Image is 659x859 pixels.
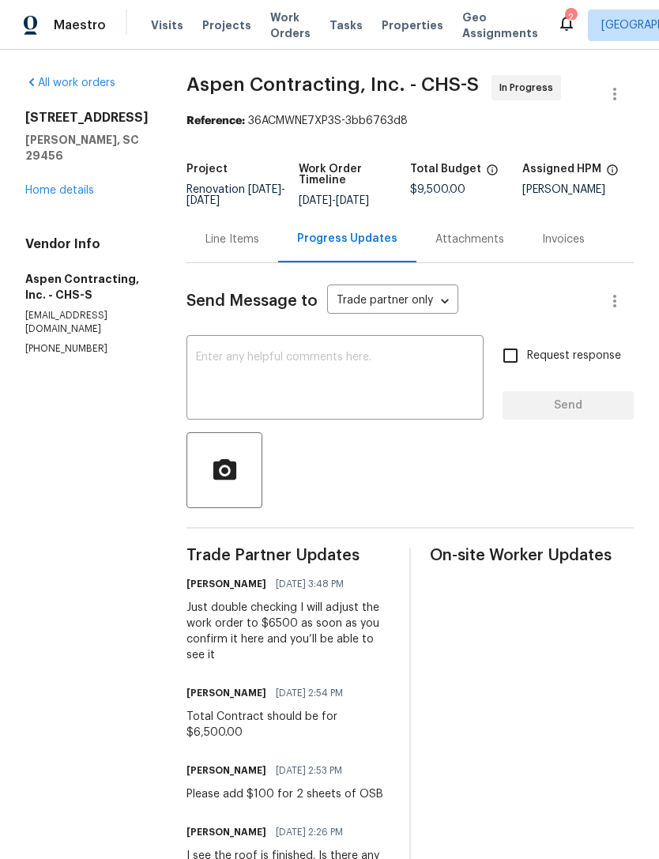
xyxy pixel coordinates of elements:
h5: [PERSON_NAME], SC 29456 [25,132,149,164]
span: - [299,195,369,206]
b: Reference: [186,115,245,126]
p: [PHONE_NUMBER] [25,342,149,356]
span: Request response [527,348,621,364]
div: Progress Updates [297,231,397,247]
span: Aspen Contracting, Inc. - CHS-S [186,75,479,94]
div: 36ACMWNE7XP3S-3bb6763d8 [186,113,634,129]
span: Projects [202,17,251,33]
span: [DATE] 2:53 PM [276,763,342,778]
div: Invoices [542,232,585,247]
h6: [PERSON_NAME] [186,685,266,701]
span: $9,500.00 [410,184,465,195]
h2: [STREET_ADDRESS] [25,110,149,126]
span: [DATE] 3:48 PM [276,576,344,592]
span: Visits [151,17,183,33]
h6: [PERSON_NAME] [186,824,266,840]
span: [DATE] [248,184,281,195]
span: In Progress [499,80,559,96]
span: [DATE] [186,195,220,206]
div: Total Contract should be for $6,500.00 [186,709,390,740]
span: The hpm assigned to this work order. [606,164,619,184]
span: The total cost of line items that have been proposed by Opendoor. This sum includes line items th... [486,164,499,184]
div: Trade partner only [327,288,458,315]
div: Please add $100 for 2 sheets of OSB [186,786,383,802]
a: Home details [25,185,94,196]
span: - [186,184,285,206]
span: [DATE] 2:54 PM [276,685,343,701]
span: Renovation [186,184,285,206]
h5: Total Budget [410,164,481,175]
span: Geo Assignments [462,9,538,41]
div: Line Items [205,232,259,247]
p: [EMAIL_ADDRESS][DOMAIN_NAME] [25,309,149,336]
span: Properties [382,17,443,33]
h5: Work Order Timeline [299,164,411,186]
span: [DATE] [299,195,332,206]
span: Tasks [329,20,363,31]
h4: Vendor Info [25,236,149,252]
span: On-site Worker Updates [430,548,634,563]
span: [DATE] 2:26 PM [276,824,343,840]
div: 2 [565,9,576,25]
h5: Assigned HPM [522,164,601,175]
h5: Aspen Contracting, Inc. - CHS-S [25,271,149,303]
div: Just double checking I will adjust the work order to $6500 as soon as you confirm it here and you... [186,600,390,663]
h5: Project [186,164,228,175]
div: Attachments [435,232,504,247]
h6: [PERSON_NAME] [186,576,266,592]
span: Maestro [54,17,106,33]
span: Work Orders [270,9,311,41]
div: [PERSON_NAME] [522,184,635,195]
span: Trade Partner Updates [186,548,390,563]
a: All work orders [25,77,115,89]
span: Send Message to [186,293,318,309]
h6: [PERSON_NAME] [186,763,266,778]
span: [DATE] [336,195,369,206]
